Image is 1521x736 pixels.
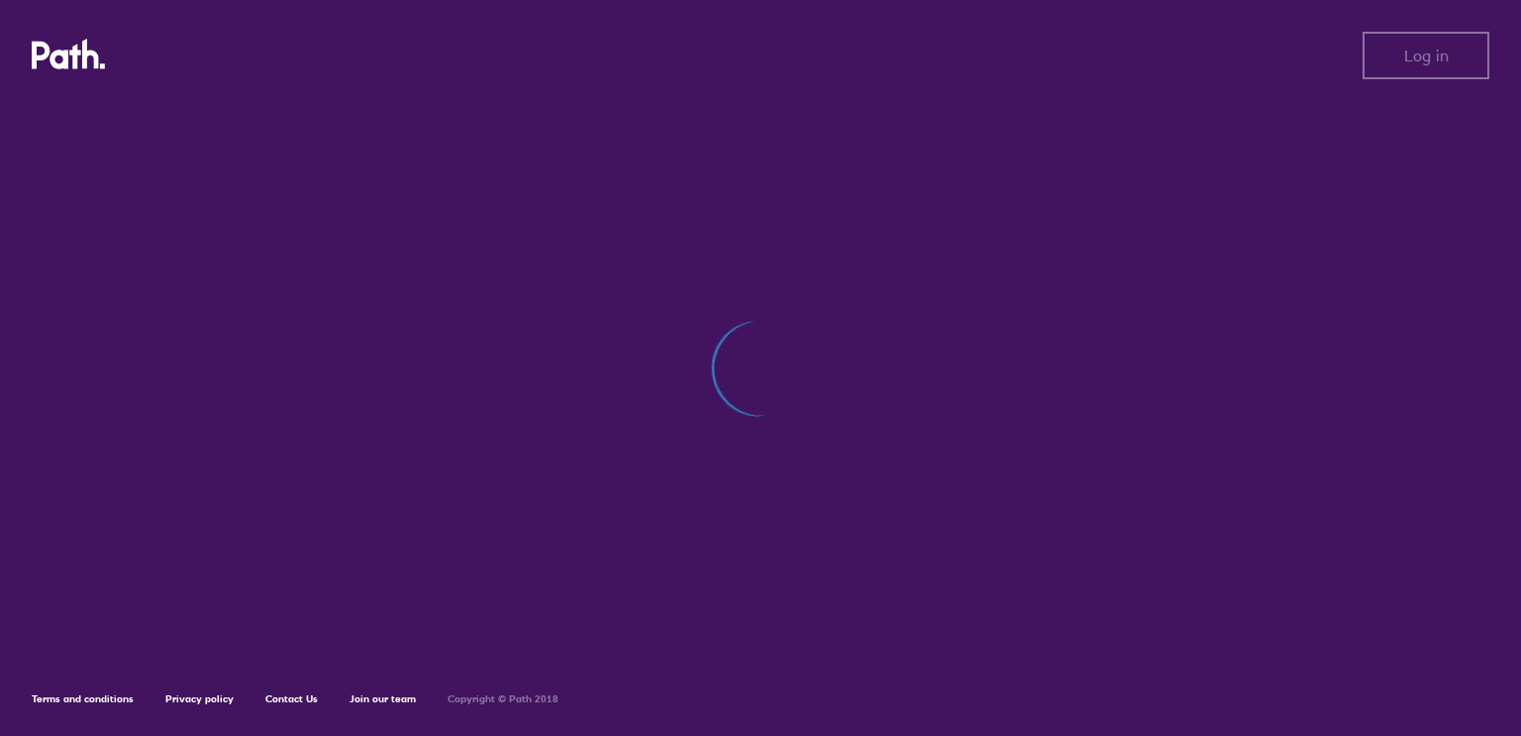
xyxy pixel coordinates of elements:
[1363,32,1489,79] button: Log in
[448,693,558,705] h6: Copyright © Path 2018
[165,692,234,705] a: Privacy policy
[350,692,416,705] a: Join our team
[1404,47,1449,64] span: Log in
[32,692,134,705] a: Terms and conditions
[265,692,318,705] a: Contact Us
